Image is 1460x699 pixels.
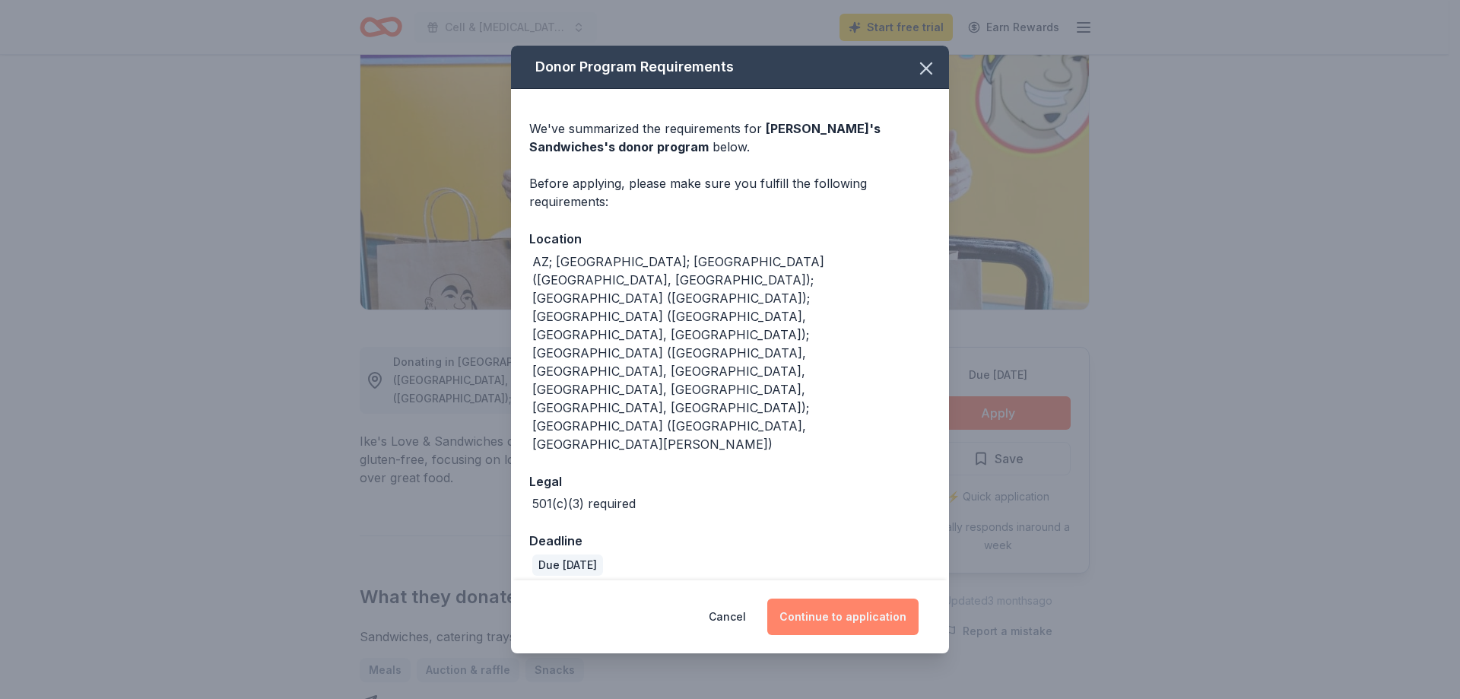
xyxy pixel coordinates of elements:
[532,253,931,453] div: AZ; [GEOGRAPHIC_DATA]; [GEOGRAPHIC_DATA] ([GEOGRAPHIC_DATA], [GEOGRAPHIC_DATA]); [GEOGRAPHIC_DATA...
[529,229,931,249] div: Location
[511,46,949,89] div: Donor Program Requirements
[529,472,931,491] div: Legal
[532,554,603,576] div: Due [DATE]
[529,174,931,211] div: Before applying, please make sure you fulfill the following requirements:
[709,599,746,635] button: Cancel
[767,599,919,635] button: Continue to application
[529,531,931,551] div: Deadline
[529,119,931,156] div: We've summarized the requirements for below.
[532,494,636,513] div: 501(c)(3) required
